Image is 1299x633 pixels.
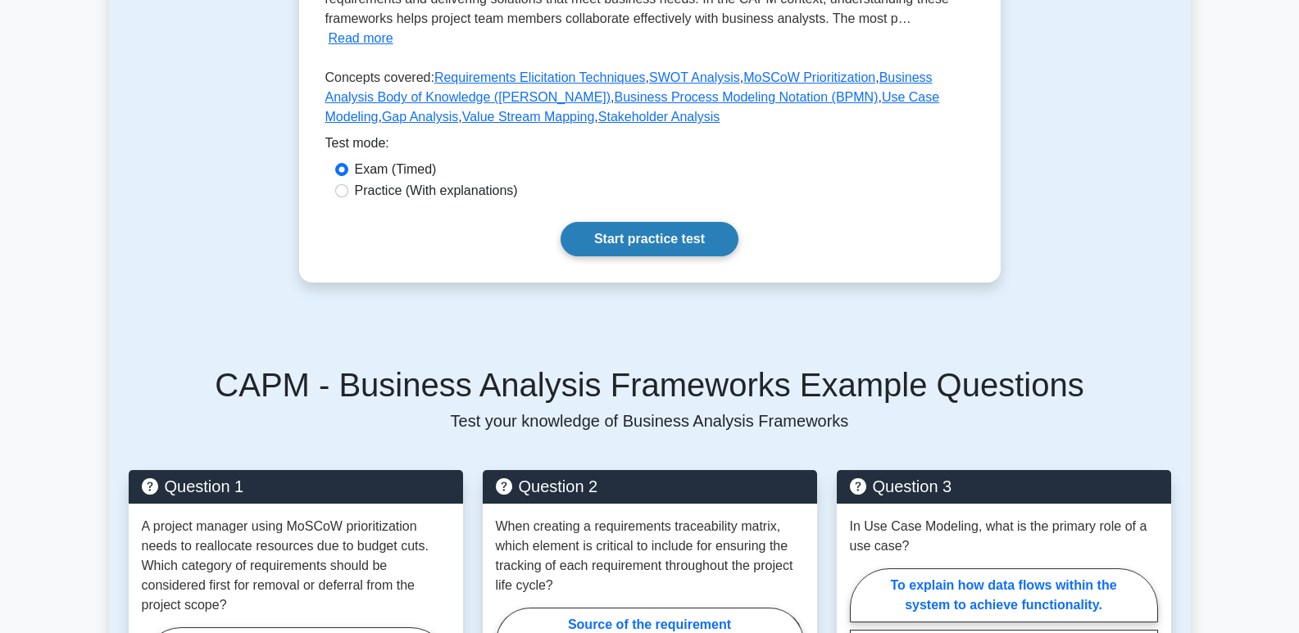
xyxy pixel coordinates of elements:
[329,29,393,48] button: Read more
[743,70,875,84] a: MoSCoW Prioritization
[496,517,804,595] p: When creating a requirements traceability matrix, which element is critical to include for ensuri...
[382,110,458,124] a: Gap Analysis
[142,517,450,615] p: A project manager using MoSCoW prioritization needs to reallocate resources due to budget cuts. W...
[325,68,974,133] p: Concepts covered: , , , , , , , ,
[355,181,518,201] label: Practice (With explanations)
[142,477,450,496] h5: Question 1
[496,477,804,496] h5: Question 2
[355,160,437,179] label: Exam (Timed)
[598,110,720,124] a: Stakeholder Analysis
[434,70,646,84] a: Requirements Elicitation Techniques
[850,477,1158,496] h5: Question 3
[649,70,740,84] a: SWOT Analysis
[325,90,940,124] a: Use Case Modeling
[850,568,1158,622] label: To explain how data flows within the system to achieve functionality.
[462,110,595,124] a: Value Stream Mapping
[325,133,974,160] div: Test mode:
[561,222,738,256] a: Start practice test
[850,517,1158,556] p: In Use Case Modeling, what is the primary role of a use case?
[129,411,1171,431] p: Test your knowledge of Business Analysis Frameworks
[129,365,1171,405] h5: CAPM - Business Analysis Frameworks Example Questions
[615,90,879,104] a: Business Process Modeling Notation (BPMN)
